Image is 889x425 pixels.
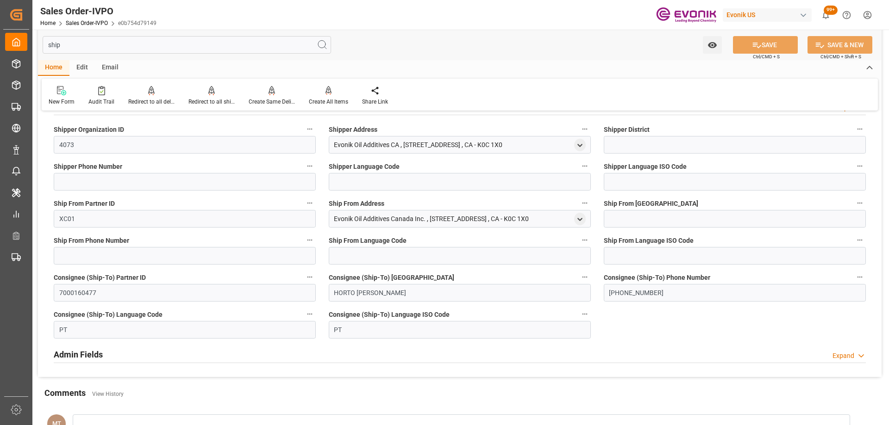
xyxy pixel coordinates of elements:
button: Shipper Phone Number [304,160,316,172]
span: Ship From Language ISO Code [604,236,694,246]
span: Consignee (Ship-To) [GEOGRAPHIC_DATA] [329,273,454,283]
span: Ctrl/CMD + S [753,53,780,60]
button: Consignee (Ship-To) Phone Number [854,271,866,283]
h2: Comments [44,387,86,399]
div: Home [38,60,69,76]
div: Expand [833,351,854,361]
button: open menu [703,36,722,54]
button: Ship From Language Code [579,234,591,246]
button: SAVE & NEW [808,36,872,54]
span: Shipper District [604,125,650,135]
button: Shipper Language ISO Code [854,160,866,172]
a: Sales Order-IVPO [66,20,108,26]
button: Ship From Partner ID [304,197,316,209]
div: open menu [574,139,586,151]
div: open menu [574,213,586,225]
button: SAVE [733,36,798,54]
div: Share Link [362,98,388,106]
button: Help Center [836,5,857,25]
button: Evonik US [723,6,815,24]
button: Ship From Address [579,197,591,209]
button: Ship From Phone Number [304,234,316,246]
button: Consignee (Ship-To) Language Code [304,308,316,320]
span: Ship From Address [329,199,384,209]
span: Shipper Address [329,125,377,135]
button: Shipper Address [579,123,591,135]
span: Consignee (Ship-To) Language ISO Code [329,310,450,320]
span: Ship From [GEOGRAPHIC_DATA] [604,199,698,209]
span: Ship From Phone Number [54,236,129,246]
button: Consignee (Ship-To) Partner ID [304,271,316,283]
span: Ship From Language Code [329,236,407,246]
div: Create All Items [309,98,348,106]
span: Ship From Partner ID [54,199,115,209]
span: Shipper Language ISO Code [604,162,687,172]
div: Redirect to all deliveries [128,98,175,106]
div: New Form [49,98,75,106]
span: 99+ [824,6,838,15]
div: Evonik Oil Additives CA , [STREET_ADDRESS] , CA - K0C 1X0 [334,140,502,150]
button: Ship From [GEOGRAPHIC_DATA] [854,197,866,209]
button: show 100 new notifications [815,5,836,25]
h2: Admin Fields [54,348,103,361]
div: Evonik US [723,8,812,22]
a: View History [92,391,124,397]
button: Ship From Language ISO Code [854,234,866,246]
div: Evonik Oil Additives Canada Inc. , [STREET_ADDRESS] , CA - K0C 1X0 [334,214,529,224]
img: Evonik-brand-mark-Deep-Purple-RGB.jpeg_1700498283.jpeg [656,7,716,23]
span: Ctrl/CMD + Shift + S [820,53,861,60]
span: Shipper Language Code [329,162,400,172]
span: Consignee (Ship-To) Partner ID [54,273,146,283]
div: Redirect to all shipments [188,98,235,106]
span: Shipper Organization ID [54,125,124,135]
div: Audit Trail [88,98,114,106]
div: Edit [69,60,95,76]
button: Consignee (Ship-To) [GEOGRAPHIC_DATA] [579,271,591,283]
button: Shipper District [854,123,866,135]
span: Consignee (Ship-To) Phone Number [604,273,710,283]
div: Email [95,60,125,76]
div: Sales Order-IVPO [40,4,157,18]
button: Shipper Organization ID [304,123,316,135]
button: Consignee (Ship-To) Language ISO Code [579,308,591,320]
input: Search Fields [43,36,331,54]
span: Shipper Phone Number [54,162,122,172]
a: Home [40,20,56,26]
button: Shipper Language Code [579,160,591,172]
div: Create Same Delivery Date [249,98,295,106]
span: Consignee (Ship-To) Language Code [54,310,163,320]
